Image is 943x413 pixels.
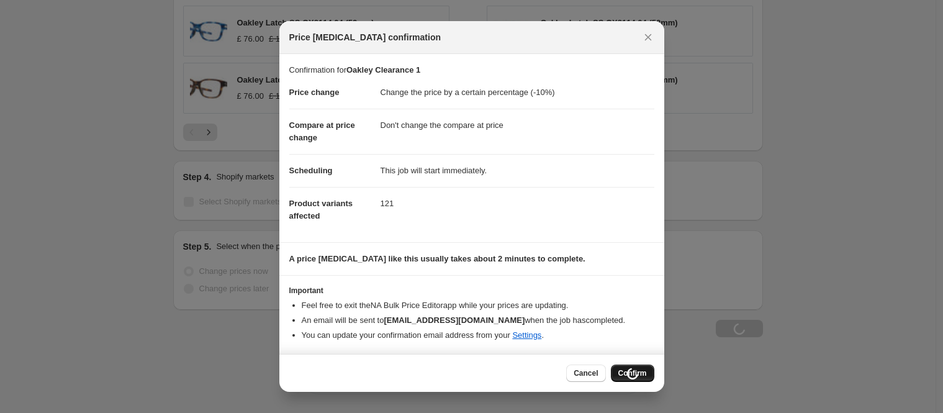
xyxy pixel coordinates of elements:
[289,199,353,220] span: Product variants affected
[566,365,605,382] button: Cancel
[289,286,654,296] h3: Important
[381,154,654,187] dd: This job will start immediately.
[346,65,420,75] b: Oakley Clearance 1
[302,329,654,342] li: You can update your confirmation email address from your .
[289,31,441,43] span: Price [MEDICAL_DATA] confirmation
[289,64,654,76] p: Confirmation for
[381,109,654,142] dd: Don't change the compare at price
[289,254,585,263] b: A price [MEDICAL_DATA] like this usually takes about 2 minutes to complete.
[384,315,525,325] b: [EMAIL_ADDRESS][DOMAIN_NAME]
[639,29,657,46] button: Close
[381,187,654,220] dd: 121
[302,299,654,312] li: Feel free to exit the NA Bulk Price Editor app while your prices are updating.
[512,330,541,340] a: Settings
[381,76,654,109] dd: Change the price by a certain percentage (-10%)
[289,166,333,175] span: Scheduling
[574,368,598,378] span: Cancel
[302,314,654,327] li: An email will be sent to when the job has completed .
[289,120,355,142] span: Compare at price change
[289,88,340,97] span: Price change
